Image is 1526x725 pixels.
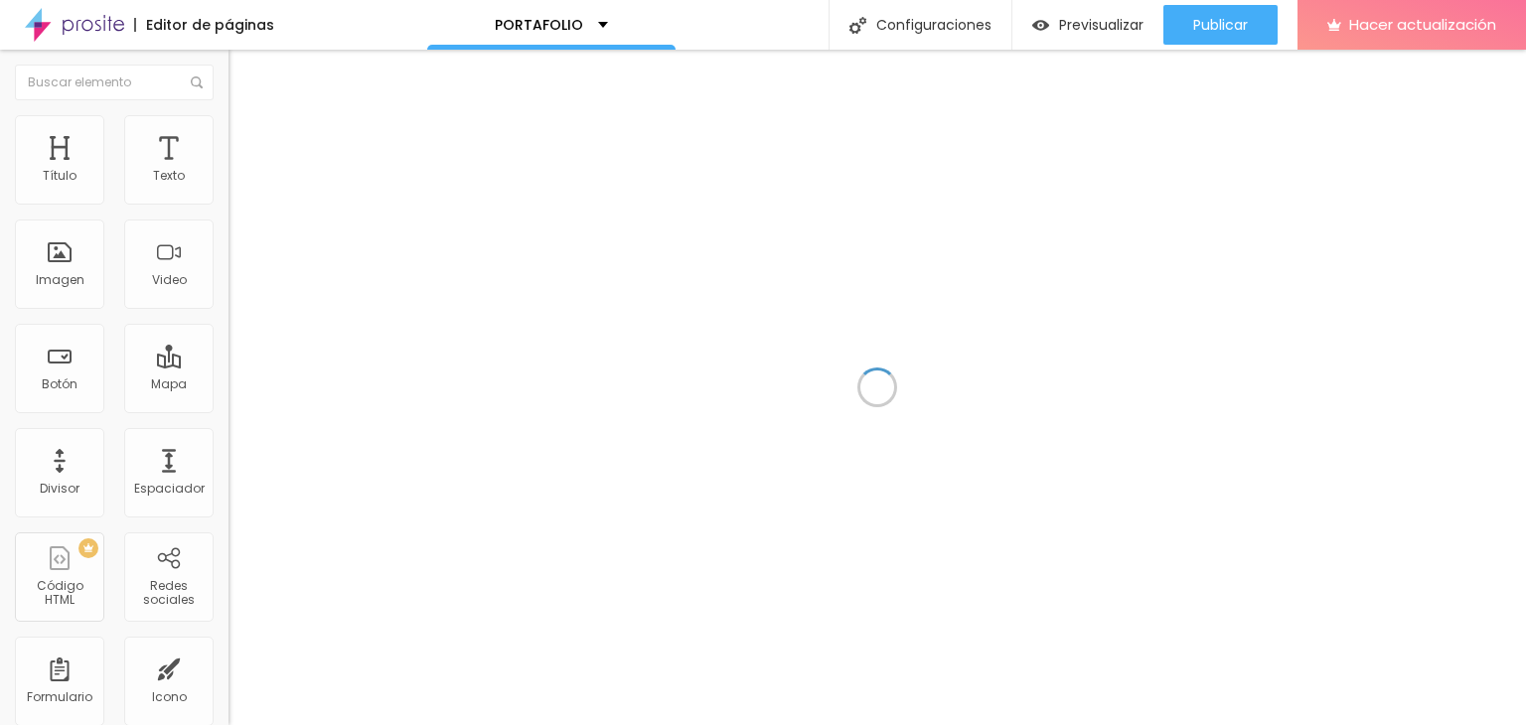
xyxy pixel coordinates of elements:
font: PORTAFOLIO [495,15,583,35]
font: Hacer actualización [1349,14,1496,35]
font: Formulario [27,688,92,705]
font: Imagen [36,271,84,288]
img: Icono [191,76,203,88]
button: Publicar [1163,5,1278,45]
font: Video [152,271,187,288]
font: Título [43,167,76,184]
font: Mapa [151,375,187,392]
input: Buscar elemento [15,65,214,100]
img: Icono [849,17,866,34]
font: Código HTML [37,577,83,608]
font: Espaciador [134,480,205,497]
font: Divisor [40,480,79,497]
font: Botón [42,375,77,392]
font: Icono [152,688,187,705]
font: Previsualizar [1059,15,1144,35]
font: Texto [153,167,185,184]
button: Previsualizar [1012,5,1163,45]
font: Redes sociales [143,577,195,608]
font: Configuraciones [876,15,992,35]
font: Publicar [1193,15,1248,35]
img: view-1.svg [1032,17,1049,34]
font: Editor de páginas [146,15,274,35]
